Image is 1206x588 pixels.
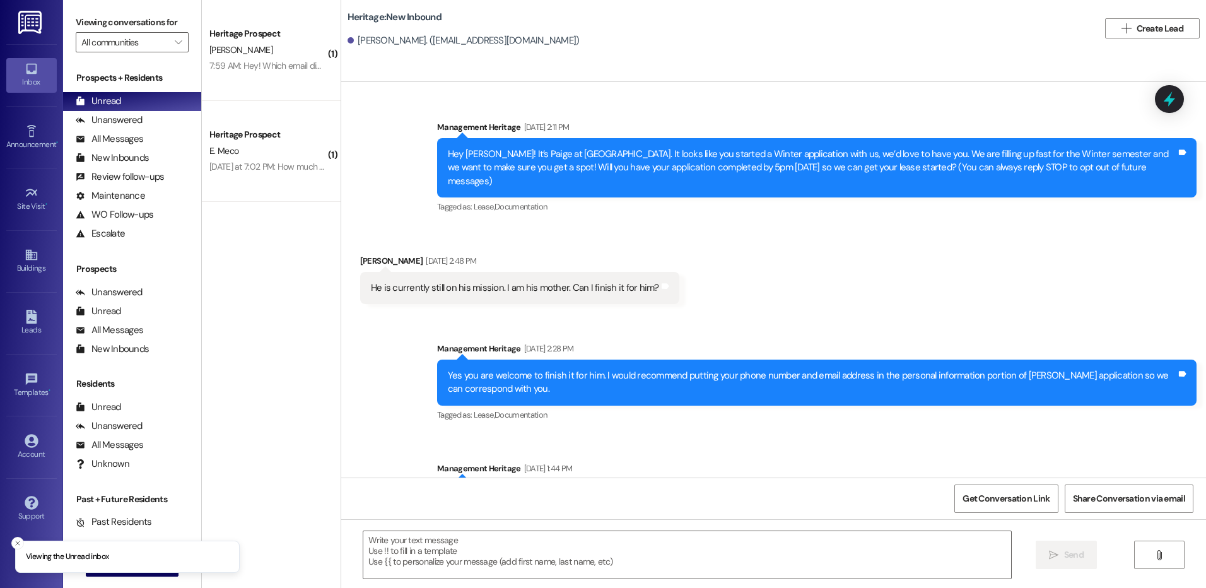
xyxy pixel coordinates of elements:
span: • [56,138,58,147]
img: ResiDesk Logo [18,11,44,34]
a: Buildings [6,244,57,278]
div: He is currently still on his mission. I am his mother. Can I finish it for him? [371,281,659,295]
div: Maintenance [76,189,145,203]
div: Unknown [76,457,129,471]
span: • [45,200,47,209]
div: [DATE] 1:44 PM [521,462,573,475]
div: Hey [PERSON_NAME]! It’s Paige at [GEOGRAPHIC_DATA]. It looks like you started a Winter applicatio... [448,148,1176,188]
div: All Messages [76,324,143,337]
i:  [175,37,182,47]
input: All communities [81,32,168,52]
span: Documentation [495,409,547,420]
div: [PERSON_NAME]. ([EMAIL_ADDRESS][DOMAIN_NAME]) [348,34,580,47]
a: Templates • [6,368,57,403]
button: Get Conversation Link [954,485,1058,513]
div: New Inbounds [76,343,149,356]
div: Past + Future Residents [63,493,201,506]
div: [DATE] at 7:02 PM: How much do they cost? [209,161,370,172]
a: Site Visit • [6,182,57,216]
div: Past Residents [76,515,152,529]
div: Unanswered [76,286,143,299]
span: Lease , [474,409,495,420]
div: Unanswered [76,114,143,127]
button: Create Lead [1105,18,1200,38]
div: Unread [76,401,121,414]
button: Close toast [11,537,24,550]
a: Leads [6,306,57,340]
i:  [1121,23,1131,33]
p: Viewing the Unread inbox [26,551,108,563]
div: Unread [76,95,121,108]
i:  [1154,550,1164,560]
div: Residents [63,377,201,391]
span: [PERSON_NAME] [209,44,272,56]
div: Heritage Prospect [209,27,326,40]
div: Review follow-ups [76,170,164,184]
div: Tagged as: [437,197,1197,216]
i:  [1049,550,1058,560]
div: Unanswered [76,420,143,433]
div: 7:59 AM: Hey! Which email did you send it to? [209,60,377,71]
div: All Messages [76,132,143,146]
div: [PERSON_NAME] [360,254,679,272]
div: Tagged as: [437,406,1197,424]
label: Viewing conversations for [76,13,189,32]
div: Heritage Prospect [209,128,326,141]
div: Prospects + Residents [63,71,201,85]
a: Support [6,492,57,526]
div: [DATE] 2:48 PM [423,254,476,268]
div: Unread [76,305,121,318]
span: Create Lead [1137,22,1183,35]
div: WO Follow-ups [76,208,153,221]
div: Management Heritage [437,342,1197,360]
span: Send [1064,548,1084,562]
button: Share Conversation via email [1065,485,1193,513]
span: E. Meco [209,145,238,156]
div: [DATE] 2:28 PM [521,342,574,355]
div: New Inbounds [76,151,149,165]
a: Inbox [6,58,57,92]
div: Prospects [63,262,201,276]
div: [DATE] 2:11 PM [521,121,570,134]
span: Share Conversation via email [1073,492,1185,505]
span: Get Conversation Link [963,492,1050,505]
div: Management Heritage [437,462,1197,479]
div: Yes you are welcome to finish it for him. I would recommend putting your phone number and email a... [448,369,1176,396]
span: • [49,386,50,395]
span: Lease , [474,201,495,212]
div: All Messages [76,438,143,452]
span: Documentation [495,201,547,212]
button: Send [1036,541,1097,569]
div: Escalate [76,227,125,240]
div: Management Heritage [437,121,1197,138]
b: Heritage: New Inbound [348,11,442,24]
a: Account [6,430,57,464]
